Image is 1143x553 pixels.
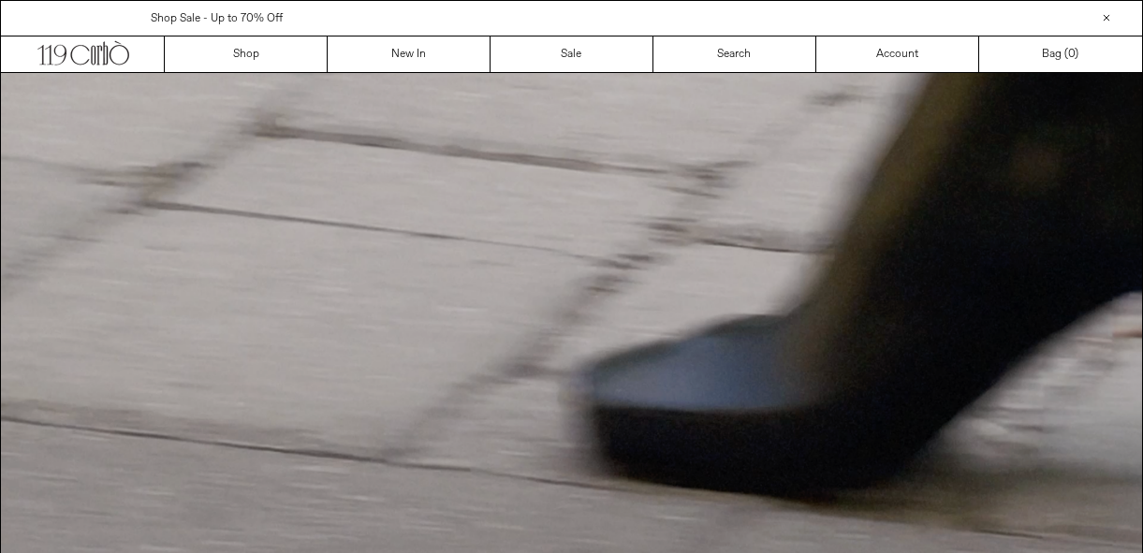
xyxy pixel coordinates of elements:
[1068,47,1075,62] span: 0
[816,36,979,72] a: Account
[653,36,816,72] a: Search
[151,11,283,26] a: Shop Sale - Up to 70% Off
[1068,46,1078,63] span: )
[328,36,491,72] a: New In
[491,36,653,72] a: Sale
[979,36,1142,72] a: Bag ()
[165,36,328,72] a: Shop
